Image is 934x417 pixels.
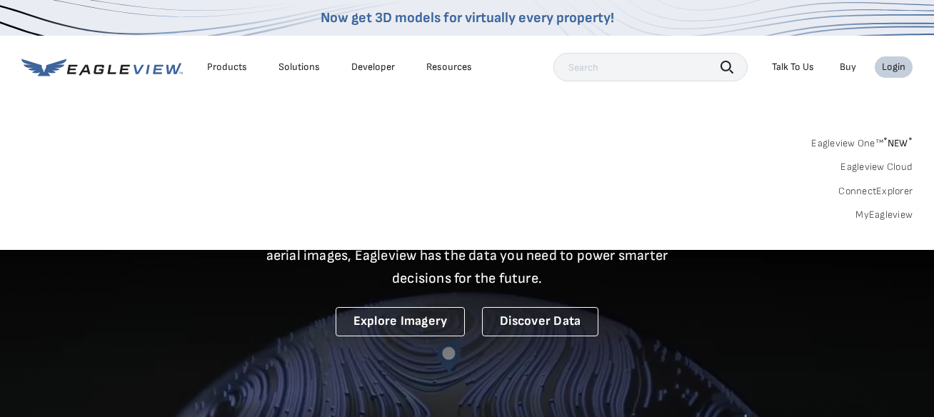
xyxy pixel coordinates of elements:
div: Resources [426,61,472,74]
a: Developer [351,61,395,74]
a: Now get 3D models for virtually every property! [321,9,614,26]
input: Search [553,53,748,81]
div: Talk To Us [772,61,814,74]
span: NEW [883,137,913,149]
div: Products [207,61,247,74]
a: Eagleview Cloud [840,161,913,174]
a: ConnectExplorer [838,185,913,198]
p: A new era starts here. Built on more than 3.5 billion high-resolution aerial images, Eagleview ha... [248,221,686,290]
a: Discover Data [482,307,598,336]
a: Buy [840,61,856,74]
a: MyEagleview [855,208,913,221]
a: Explore Imagery [336,307,466,336]
a: Eagleview One™*NEW* [811,133,913,149]
div: Login [882,61,905,74]
div: Solutions [278,61,320,74]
